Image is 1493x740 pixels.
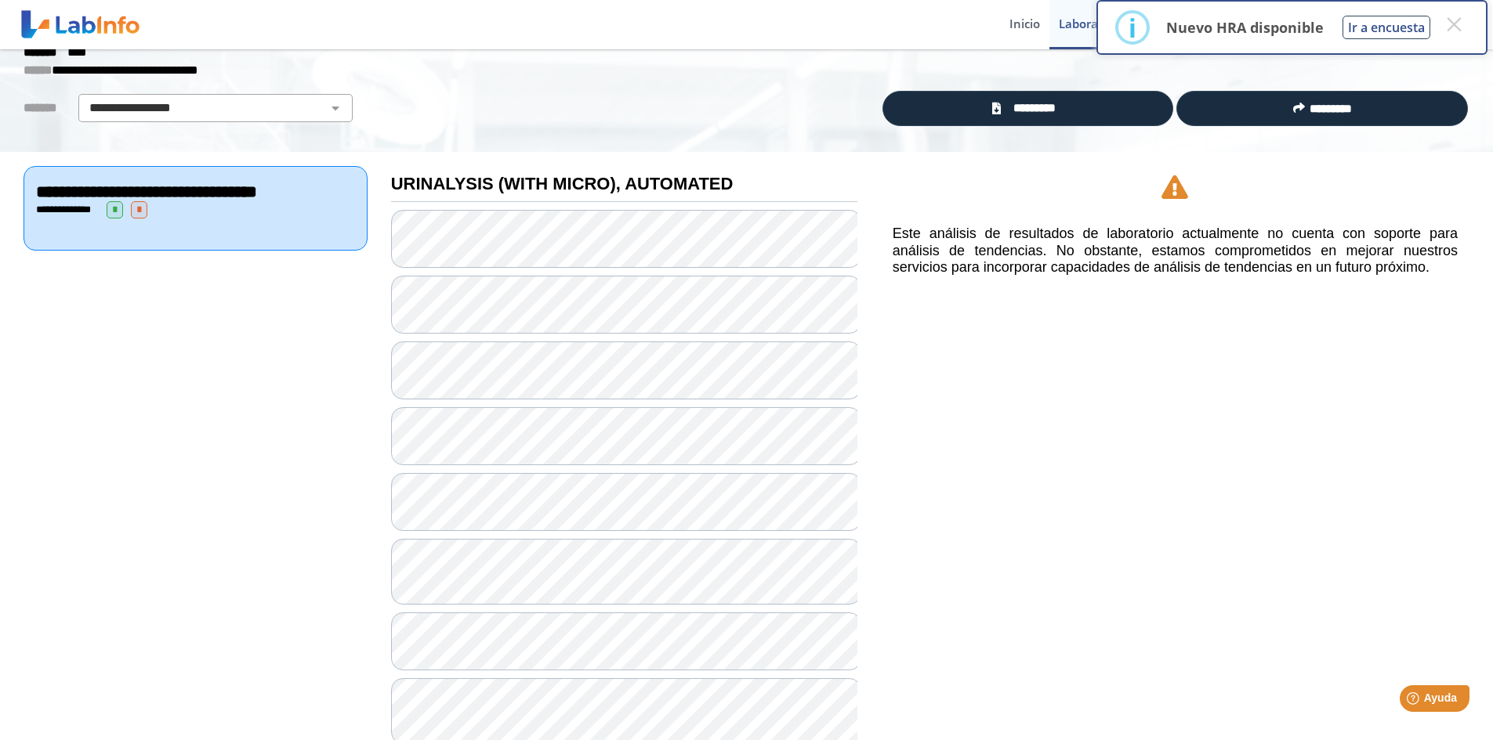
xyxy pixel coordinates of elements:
h5: Este análisis de resultados de laboratorio actualmente no cuenta con soporte para análisis de ten... [893,226,1458,276]
iframe: Help widget launcher [1353,679,1476,723]
button: Close this dialog [1440,10,1468,38]
p: Nuevo HRA disponible [1166,18,1324,37]
div: i [1129,13,1136,42]
b: URINALYSIS (WITH MICRO), AUTOMATED [391,174,734,193]
button: Ir a encuesta [1343,16,1430,39]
